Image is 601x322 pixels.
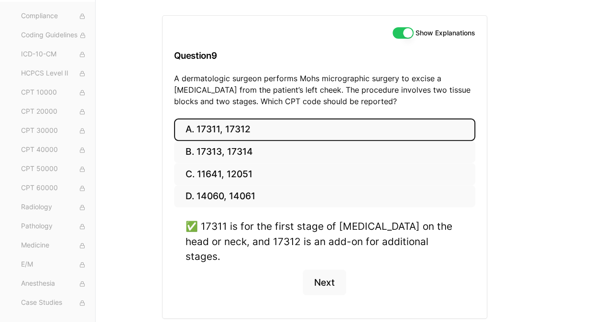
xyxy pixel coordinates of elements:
button: CPT 60000 [17,181,91,196]
span: CPT 10000 [21,87,87,98]
span: Pathology [21,221,87,232]
span: Compliance [21,11,87,21]
label: Show Explanations [415,30,475,36]
span: CPT 20000 [21,107,87,117]
button: Compliance [17,9,91,24]
button: E/M [17,257,91,272]
button: B. 17313, 17314 [174,141,475,163]
button: Medicine [17,238,91,253]
button: Radiology [17,200,91,215]
button: CPT 20000 [17,104,91,119]
div: ✅ 17311 is for the first stage of [MEDICAL_DATA] on the head or neck, and 17312 is an add-on for ... [186,219,464,264]
button: D. 14060, 14061 [174,185,475,208]
span: CPT 60000 [21,183,87,193]
button: HCPCS Level II [17,66,91,81]
span: CPT 40000 [21,145,87,155]
button: CPT 40000 [17,142,91,158]
span: ICD-10-CM [21,49,87,60]
button: Anesthesia [17,276,91,291]
button: Next [303,269,346,295]
button: CPT 10000 [17,85,91,100]
span: E/M [21,259,87,270]
span: Medicine [21,240,87,251]
button: CPT 50000 [17,161,91,177]
span: Anesthesia [21,279,87,289]
button: ICD-10-CM [17,47,91,62]
button: C. 11641, 12051 [174,163,475,185]
span: CPT 50000 [21,164,87,174]
h3: Question 9 [174,42,475,70]
button: Case Studies [17,295,91,311]
span: CPT 30000 [21,126,87,136]
p: A dermatologic surgeon performs Mohs micrographic surgery to excise a [MEDICAL_DATA] from the pat... [174,73,475,107]
span: HCPCS Level II [21,68,87,79]
button: Coding Guidelines [17,28,91,43]
span: Coding Guidelines [21,30,87,41]
button: A. 17311, 17312 [174,118,475,141]
button: Pathology [17,219,91,234]
span: Case Studies [21,298,87,308]
span: Radiology [21,202,87,213]
button: CPT 30000 [17,123,91,139]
